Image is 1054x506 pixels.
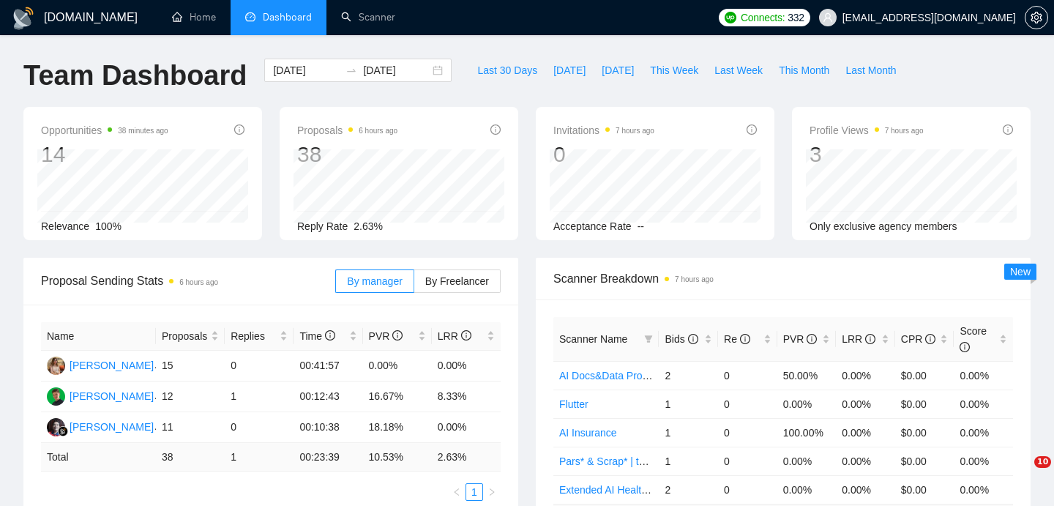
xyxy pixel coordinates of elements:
span: dashboard [245,12,255,22]
span: Scanner Name [559,333,627,345]
td: 12 [156,382,225,412]
td: 0.00% [954,361,1013,390]
td: 0.00% [836,390,895,418]
input: Start date [273,62,340,78]
div: 14 [41,141,168,168]
a: 1 [466,484,482,500]
iframe: Intercom live chat [1004,456,1039,491]
div: 0 [553,141,654,168]
td: 16.67% [363,382,432,412]
td: 50.00% [777,361,837,390]
td: 00:23:39 [294,443,362,472]
span: to [345,64,357,76]
li: Next Page [483,483,501,501]
td: 1 [225,443,294,472]
th: Name [41,322,156,351]
span: LRR [842,333,875,345]
button: Last 30 Days [469,59,545,82]
a: Extended AI Healthcare [559,484,667,496]
span: info-circle [688,334,698,344]
a: MB[PERSON_NAME] [47,390,154,401]
button: right [483,483,501,501]
span: Proposals [162,328,208,344]
span: info-circle [925,334,935,344]
span: info-circle [234,124,244,135]
h1: Team Dashboard [23,59,247,93]
td: 0 [225,351,294,382]
span: Reply Rate [297,220,348,232]
span: Last Week [714,62,763,78]
td: 1 [659,390,718,418]
span: 10 [1034,456,1051,468]
td: 0.00% [836,361,895,390]
span: info-circle [392,330,403,341]
span: Bids [665,333,698,345]
td: 00:41:57 [294,351,362,382]
span: swap-right [345,64,357,76]
td: 0 [225,412,294,443]
td: 0.00% [777,447,837,475]
td: 0.00% [836,447,895,475]
div: [PERSON_NAME] [70,357,154,373]
span: Acceptance Rate [553,220,632,232]
span: info-circle [490,124,501,135]
a: Flutter [559,398,588,410]
td: 0.00% [777,475,837,504]
span: right [487,488,496,496]
td: 0.00% [836,418,895,447]
span: 2.63% [354,220,383,232]
td: 0.00% [954,475,1013,504]
span: This Week [650,62,698,78]
img: SS [47,418,65,436]
td: 0.00% [954,447,1013,475]
td: 00:10:38 [294,412,362,443]
td: 38 [156,443,225,472]
th: Replies [225,322,294,351]
span: filter [641,328,656,350]
a: Pars* & Scrap* | to refactoring [559,455,696,467]
span: 100% [95,220,122,232]
td: 11 [156,412,225,443]
span: user [823,12,833,23]
button: [DATE] [545,59,594,82]
button: setting [1025,6,1048,29]
button: [DATE] [594,59,642,82]
td: 8.33% [432,382,501,412]
span: Only exclusive agency members [810,220,957,232]
span: info-circle [960,342,970,352]
td: 0.00% [363,351,432,382]
span: Profile Views [810,122,924,139]
td: 0 [718,390,777,418]
span: Time [299,330,334,342]
td: 0.00% [954,418,1013,447]
span: info-circle [807,334,817,344]
time: 7 hours ago [885,127,924,135]
span: New [1010,266,1031,278]
span: info-circle [740,334,750,344]
span: LRR [438,330,471,342]
div: [PERSON_NAME] [70,419,154,435]
img: gigradar-bm.png [58,426,68,436]
td: 0.00% [432,412,501,443]
a: searchScanner [341,11,395,23]
span: By Freelancer [425,275,489,287]
span: By manager [347,275,402,287]
time: 7 hours ago [675,275,714,283]
span: Scanner Breakdown [553,269,1013,288]
a: homeHome [172,11,216,23]
img: AV [47,357,65,375]
div: 38 [297,141,397,168]
a: AI Insurance [559,427,617,439]
td: 0 [718,447,777,475]
img: logo [12,7,35,30]
span: Score [960,325,987,353]
td: 0 [718,418,777,447]
td: 2 [659,361,718,390]
span: Last 30 Days [477,62,537,78]
span: Re [724,333,750,345]
li: 1 [466,483,483,501]
span: info-circle [1003,124,1013,135]
div: [PERSON_NAME] [70,388,154,404]
td: 0 [718,475,777,504]
span: This Month [779,62,829,78]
